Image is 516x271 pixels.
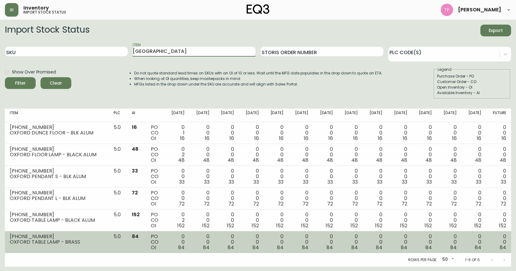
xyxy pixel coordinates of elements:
div: PO CO [151,212,160,229]
div: [PHONE_NUMBER] [10,212,104,217]
div: 0 0 [467,168,482,185]
button: Export [480,25,511,36]
div: 0 0 [219,234,234,250]
div: 0 0 [219,146,234,163]
span: 16 [304,135,308,142]
span: 152 [276,222,283,229]
span: OI [151,178,156,185]
div: 0 0 [368,190,383,207]
div: 0 0 [467,212,482,229]
span: 152 [177,222,185,229]
span: 72 [500,200,506,207]
span: 84 [450,244,457,251]
div: 0 0 [343,146,358,163]
span: 84 [475,244,481,251]
div: 0 0 [293,168,308,185]
span: 152 [350,222,358,229]
span: 33 [402,178,407,185]
div: 0 0 [244,146,259,163]
li: When looking at OI quantities, keep masterpacks in mind. [134,76,382,82]
div: 0 0 [293,234,308,250]
th: [DATE] [437,109,462,122]
li: Do not quote standard lead times on SKUs with an OI of 10 or less. Wait until the MFG date popula... [134,70,382,76]
button: Clear [41,77,71,89]
span: 33 [229,178,234,185]
div: [PHONE_NUMBER] [10,168,104,174]
div: 0 0 [392,146,407,163]
span: 33 [179,178,185,185]
span: 33 [278,178,283,185]
div: 0 0 [293,190,308,207]
span: 84 [376,244,382,251]
th: [DATE] [190,109,214,122]
div: 0 0 [417,212,432,229]
span: 72 [475,200,481,207]
div: 0 0 [194,234,209,250]
span: 48 [500,157,506,164]
div: 0 0 [368,168,383,185]
td: 5.0 [109,231,127,253]
div: [PHONE_NUMBER] [10,146,104,152]
span: OI [151,157,156,164]
span: 48 [376,157,382,164]
button: Filter [5,77,36,89]
div: 0 0 [318,168,333,185]
div: 0 0 [368,146,383,163]
span: 33 [426,178,432,185]
span: 72 [228,200,234,207]
span: 72 [377,200,382,207]
div: 0 0 [392,212,407,229]
span: 84 [228,244,234,251]
img: 509424b058aae2bad57fee408324c33f [441,4,453,16]
span: 16 [132,124,137,131]
div: 0 0 [392,190,407,207]
span: 48 [203,157,209,164]
div: 0 0 [170,190,185,207]
div: 0 0 [467,125,482,141]
div: 0 0 [318,212,333,229]
div: 0 0 [269,190,284,207]
div: 0 0 [343,212,358,229]
div: 0 0 [442,234,457,250]
div: 0 0 [170,234,185,250]
span: 33 [476,178,481,185]
div: PO CO [151,146,160,163]
div: 0 0 [269,168,284,185]
div: 0 0 [467,234,482,250]
div: PO CO [151,234,160,250]
span: 33 [303,178,308,185]
div: 0 0 [491,234,506,250]
div: PO CO [151,190,160,207]
span: 48 [475,157,481,164]
div: 0 2 [170,146,185,163]
th: [DATE] [412,109,437,122]
span: 72 [179,200,185,207]
span: 48 [132,145,139,153]
div: Customer Order - CO [437,79,507,85]
span: 33 [377,178,382,185]
span: 33 [327,178,333,185]
div: 0 0 [417,146,432,163]
div: 0 0 [269,125,284,141]
div: 0 0 [467,146,482,163]
span: 84 [302,244,308,251]
div: 0 0 [318,190,333,207]
legend: Legend [437,67,452,72]
span: 16 [502,135,506,142]
span: 48 [450,157,457,164]
span: 72 [303,200,308,207]
div: 0 0 [442,146,457,163]
span: 16 [427,135,432,142]
div: 0 0 [417,190,432,207]
td: 5.0 [109,188,127,209]
span: 33 [451,178,457,185]
span: 152 [132,211,140,218]
div: 0 0 [343,190,358,207]
div: OXFORD TABLE LAMP - BRASS [10,239,104,245]
div: 0 0 [318,125,333,141]
div: 0 2 [170,212,185,229]
span: 72 [132,189,138,196]
p: 1-6 of 6 [465,257,480,263]
div: 0 0 [244,125,259,141]
span: Show Over Promised [12,69,56,75]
